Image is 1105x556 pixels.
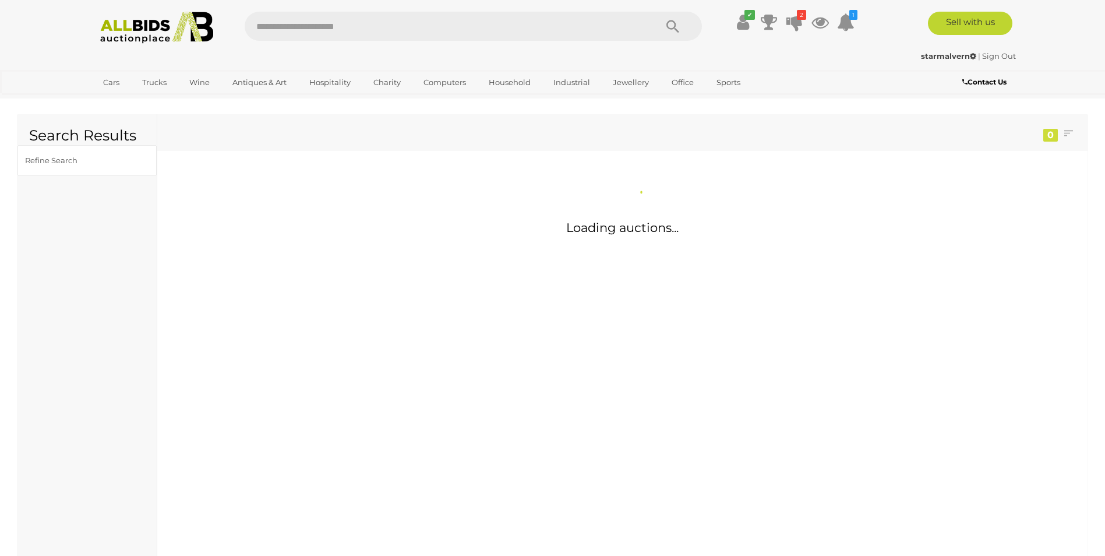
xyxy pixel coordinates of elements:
[416,73,474,92] a: Computers
[797,10,806,20] i: 2
[94,12,220,44] img: Allbids.com.au
[928,12,1012,35] a: Sell with us
[962,76,1009,89] a: Contact Us
[29,128,145,144] h2: Search Results
[644,12,702,41] button: Search
[921,51,976,61] strong: starmalvern
[225,73,294,92] a: Antiques & Art
[96,73,127,92] a: Cars
[96,92,193,111] a: [GEOGRAPHIC_DATA]
[978,51,980,61] span: |
[25,154,121,167] div: Refine Search
[605,73,656,92] a: Jewellery
[837,12,855,33] a: 1
[302,73,358,92] a: Hospitality
[921,51,978,61] a: starmalvern
[481,73,538,92] a: Household
[546,73,598,92] a: Industrial
[1043,129,1058,142] div: 0
[566,220,679,235] span: Loading auctions...
[709,73,748,92] a: Sports
[135,73,174,92] a: Trucks
[182,73,217,92] a: Wine
[786,12,803,33] a: 2
[664,73,701,92] a: Office
[366,73,408,92] a: Charity
[744,10,755,20] i: ✔
[849,10,857,20] i: 1
[982,51,1016,61] a: Sign Out
[735,12,752,33] a: ✔
[962,78,1007,86] b: Contact Us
